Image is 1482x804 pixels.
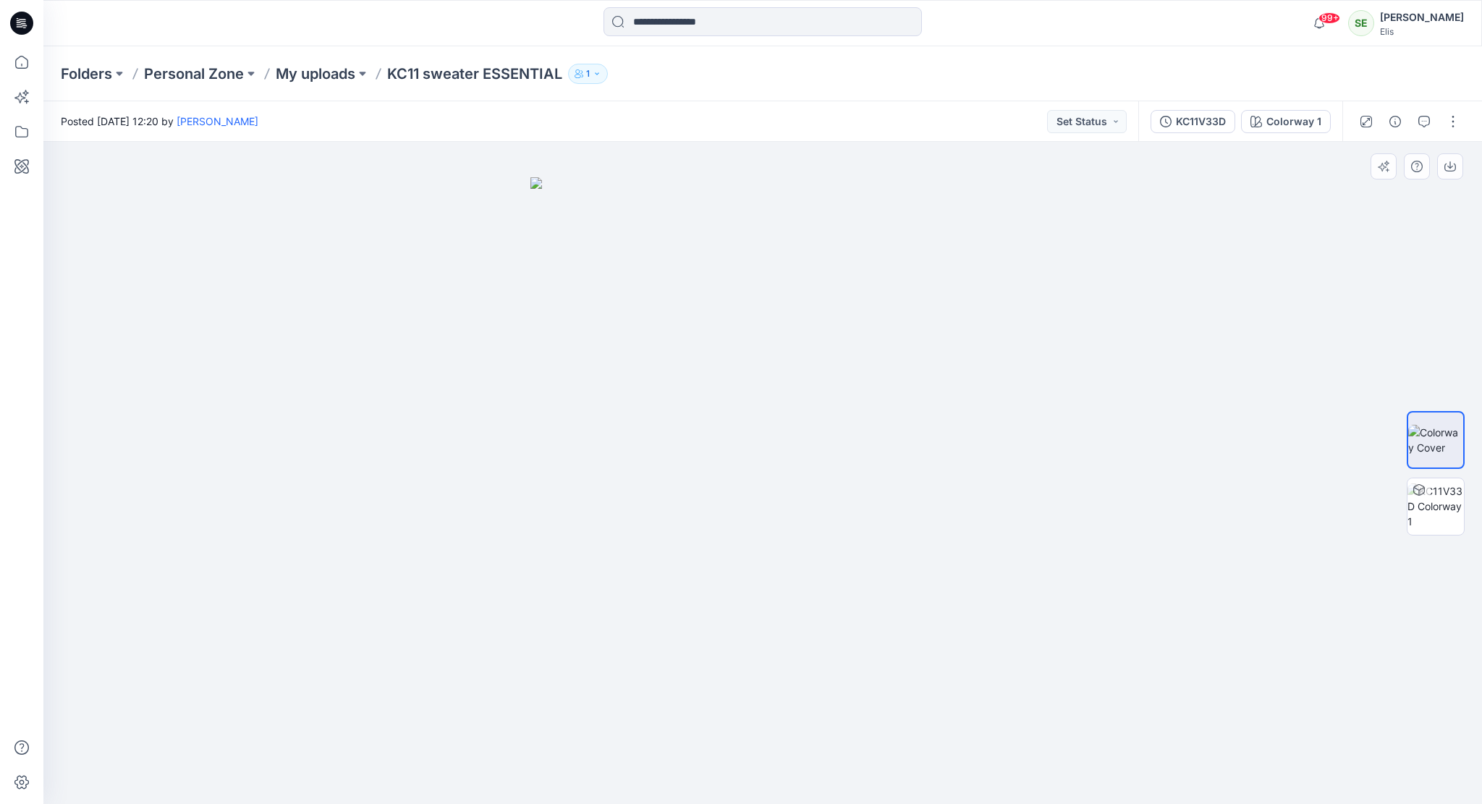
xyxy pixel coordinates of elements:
[1266,114,1321,130] div: Colorway 1
[387,64,562,84] p: KC11 sweater ESSENTIAL
[61,114,258,129] span: Posted [DATE] 12:20 by
[1408,425,1463,455] img: Colorway Cover
[144,64,244,84] a: Personal Zone
[177,115,258,127] a: [PERSON_NAME]
[61,64,112,84] a: Folders
[568,64,608,84] button: 1
[1348,10,1374,36] div: SE
[1241,110,1331,133] button: Colorway 1
[276,64,355,84] a: My uploads
[1151,110,1235,133] button: KC11V33D
[1407,483,1464,529] img: KC11V33D Colorway 1
[1318,12,1340,24] span: 99+
[1380,9,1464,26] div: [PERSON_NAME]
[1384,110,1407,133] button: Details
[1176,114,1226,130] div: KC11V33D
[1380,26,1464,37] div: Elis
[586,66,590,82] p: 1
